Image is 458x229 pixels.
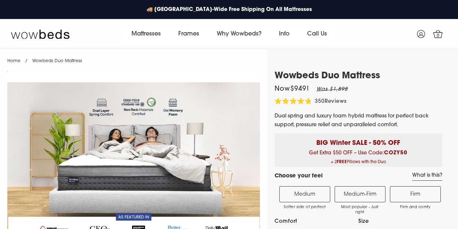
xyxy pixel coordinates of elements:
label: Medium-Firm [335,186,386,202]
em: Was $1,898 [316,87,348,92]
span: + 2 Pillows with the Duo [280,158,437,167]
span: Most popular - Just right [339,205,381,215]
a: Home [7,59,21,63]
a: Mattresses [123,24,170,44]
b: COZY50 [384,150,407,156]
a: Info [270,24,298,44]
span: Firm and comfy [394,205,437,210]
span: Now $949 ! [275,86,309,93]
label: Firm [390,186,441,202]
label: Medium [279,186,330,202]
a: 🚚 [GEOGRAPHIC_DATA]-Wide Free Shipping On All Mattresses [143,2,316,17]
span: Get Extra $50 OFF – Use Code: [280,150,437,167]
a: What is this? [412,172,442,181]
a: 0 [429,25,447,43]
span: 350 [315,99,325,104]
nav: breadcrumbs [7,49,82,68]
span: Wowbeds Duo Mattress [32,59,82,63]
a: Call Us [298,24,336,44]
h1: Wowbeds Duo Mattress [275,71,442,82]
label: Comfort [275,217,357,226]
span: / [25,59,27,63]
span: 0 [435,32,442,40]
span: Reviews [325,99,347,104]
span: Dual spring and luxury foam hybrid mattress for perfect back support, pressure relief and unparal... [275,113,429,128]
p: BIG Winter SALE - 50% OFF [280,133,437,148]
h4: Choose your feel [275,172,323,181]
span: Softer side of perfect [283,205,326,210]
img: Wow Beds Logo [11,29,70,39]
b: FREE [337,160,347,164]
label: Size [358,217,441,226]
a: Frames [170,24,208,44]
a: Why Wowbeds? [208,24,270,44]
